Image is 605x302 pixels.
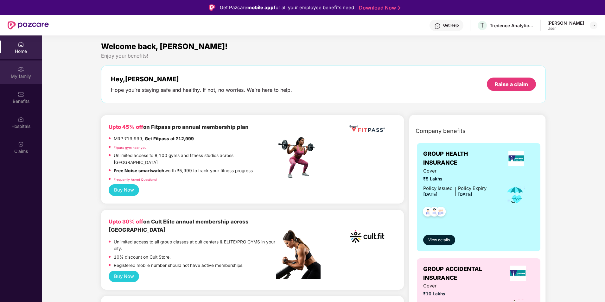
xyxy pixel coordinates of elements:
[109,124,143,130] b: Upto 45% off
[114,262,244,269] p: Registered mobile number should not have active memberships.
[423,185,453,192] div: Policy issued
[443,23,459,28] div: Get Help
[109,218,249,233] b: on Cult Elite annual membership across [GEOGRAPHIC_DATA]
[423,149,499,167] span: GROUP HEALTH INSURANCE
[145,136,194,141] strong: Get Fitpass at ₹12,999
[109,271,139,282] button: Buy Now
[109,184,139,196] button: Buy Now
[505,184,525,205] img: icon
[433,205,449,220] img: svg+xml;base64,PHN2ZyB4bWxucz0iaHR0cDovL3d3dy53My5vcmcvMjAwMC9zdmciIHdpZHRoPSI0OC45NDMiIGhlaWdodD...
[8,21,49,29] img: New Pazcare Logo
[547,20,584,26] div: [PERSON_NAME]
[490,22,534,28] div: Tredence Analytics Solutions Private Limited
[114,168,164,173] strong: Free Noise smartwatch
[428,237,450,243] span: View details
[508,151,524,166] img: insurerLogo
[398,4,400,11] img: Stroke
[101,53,546,59] div: Enjoy your benefits!
[423,192,437,197] span: [DATE]
[247,4,274,10] strong: mobile app
[114,178,157,181] a: Frequently Asked Questions!
[111,87,292,93] div: Hope you’re staying safe and healthy. If not, no worries. We’re here to help.
[416,127,466,135] span: Company benefits
[18,41,24,47] img: svg+xml;base64,PHN2ZyBpZD0iSG9tZSIgeG1sbnM9Imh0dHA6Ly93d3cudzMub3JnLzIwMDAvc3ZnIiB3aWR0aD0iMjAiIG...
[359,4,398,11] a: Download Now
[114,254,171,261] p: 10% discount on Cult Store.
[209,4,215,11] img: Logo
[348,123,386,135] img: fppp.png
[18,116,24,123] img: svg+xml;base64,PHN2ZyBpZD0iSG9zcGl0YWxzIiB4bWxucz0iaHR0cDovL3d3dy53My5vcmcvMjAwMC9zdmciIHdpZHRoPS...
[114,136,143,141] del: MRP ₹19,999,
[423,265,502,283] span: GROUP ACCIDENTAL INSURANCE
[423,235,455,245] button: View details
[18,141,24,148] img: svg+xml;base64,PHN2ZyBpZD0iQ2xhaW0iIHhtbG5zPSJodHRwOi8vd3d3LnczLm9yZy8yMDAwL3N2ZyIgd2lkdGg9IjIwIi...
[480,22,484,29] span: T
[423,167,487,175] span: Cover
[591,23,596,28] img: svg+xml;base64,PHN2ZyBpZD0iRHJvcGRvd24tMzJ4MzIiIHhtbG5zPSJodHRwOi8vd3d3LnczLm9yZy8yMDAwL3N2ZyIgd2...
[423,291,487,298] span: ₹10 Lakhs
[114,146,146,149] a: Fitpass gym near you
[114,239,277,252] p: Unlimited access to all group classes at cult centers & ELITE/PRO GYMS in your city.
[101,42,228,51] span: Welcome back, [PERSON_NAME]!
[423,176,487,183] span: ₹5 Lakhs
[420,205,436,220] img: svg+xml;base64,PHN2ZyB4bWxucz0iaHR0cDovL3d3dy53My5vcmcvMjAwMC9zdmciIHdpZHRoPSI0OC45NDMiIGhlaWdodD...
[220,4,354,11] div: Get Pazcare for all your employee benefits need
[495,81,528,88] div: Raise a claim
[111,75,292,83] div: Hey, [PERSON_NAME]
[510,266,526,281] img: insurerLogo
[18,91,24,98] img: svg+xml;base64,PHN2ZyBpZD0iQmVuZWZpdHMiIHhtbG5zPSJodHRwOi8vd3d3LnczLm9yZy8yMDAwL3N2ZyIgd2lkdGg9Ij...
[114,167,253,174] p: worth ₹5,999 to track your fitness progress
[276,230,321,279] img: pc2.png
[434,23,441,29] img: svg+xml;base64,PHN2ZyBpZD0iSGVscC0zMngzMiIgeG1sbnM9Imh0dHA6Ly93d3cudzMub3JnLzIwMDAvc3ZnIiB3aWR0aD...
[547,26,584,31] div: User
[427,205,442,220] img: svg+xml;base64,PHN2ZyB4bWxucz0iaHR0cDovL3d3dy53My5vcmcvMjAwMC9zdmciIHdpZHRoPSI0OC45NDMiIGhlaWdodD...
[109,124,249,130] b: on Fitpass pro annual membership plan
[276,135,321,180] img: fpp.png
[114,152,277,166] p: Unlimited access to 8,100 gyms and fitness studios across [GEOGRAPHIC_DATA]
[348,217,386,255] img: cult.png
[423,282,487,290] span: Cover
[458,192,472,197] span: [DATE]
[458,185,487,192] div: Policy Expiry
[18,66,24,72] img: svg+xml;base64,PHN2ZyB3aWR0aD0iMjAiIGhlaWdodD0iMjAiIHZpZXdCb3g9IjAgMCAyMCAyMCIgZmlsbD0ibm9uZSIgeG...
[109,218,143,225] b: Upto 30% off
